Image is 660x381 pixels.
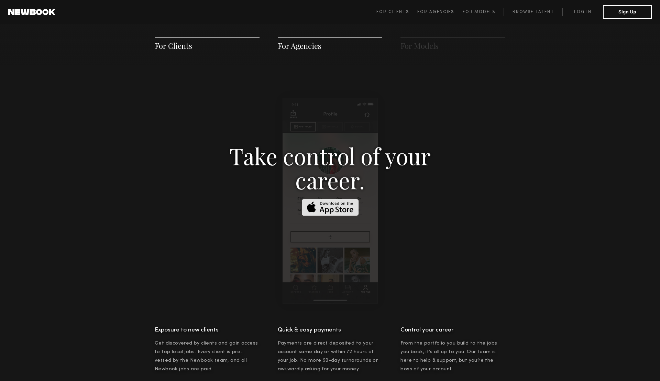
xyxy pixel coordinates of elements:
[417,8,462,16] a: For Agencies
[278,341,378,371] span: Payments are direct deposited to your account same day or within 72 hours of your job. No more 90...
[376,10,409,14] span: For Clients
[155,341,258,371] span: Get discovered by clients and gain access to top local jobs. Every client is pre-vetted by the Ne...
[278,325,383,335] h4: Quick & easy payments
[155,325,260,335] h4: Exposure to new clients
[463,10,495,14] span: For Models
[211,144,449,192] h3: Take control of your career.
[463,8,504,16] a: For Models
[417,10,454,14] span: For Agencies
[278,41,321,51] a: For Agencies
[155,41,192,51] a: For Clients
[400,325,505,335] h4: Control your career
[400,341,497,371] span: From the portfolio you build to the jobs you book, it’s all up to you. Our team is here to help &...
[603,5,652,19] button: Sign Up
[376,8,417,16] a: For Clients
[400,41,439,51] a: For Models
[301,199,359,216] img: Download on the App Store
[562,8,603,16] a: Log in
[504,8,562,16] a: Browse Talent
